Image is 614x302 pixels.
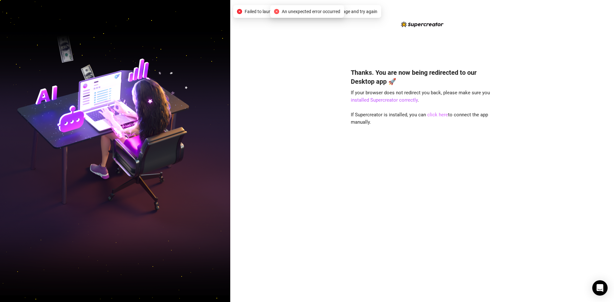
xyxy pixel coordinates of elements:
[245,8,377,15] span: Failed to launch desktop app. Please refresh the page and try again
[351,112,488,125] span: If Supercreator is installed, you can to connect the app manually.
[592,280,608,296] div: Open Intercom Messenger
[237,9,242,14] span: close-circle
[401,21,444,27] img: logo-BBDzfeDw.svg
[351,90,490,103] span: If your browser does not redirect you back, please make sure you .
[274,9,279,14] span: close-circle
[282,8,340,15] span: An unexpected error occurred
[351,68,493,86] h4: Thanks. You are now being redirected to our Desktop app 🚀
[351,97,418,103] a: installed Supercreator correctly
[427,112,448,118] a: click here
